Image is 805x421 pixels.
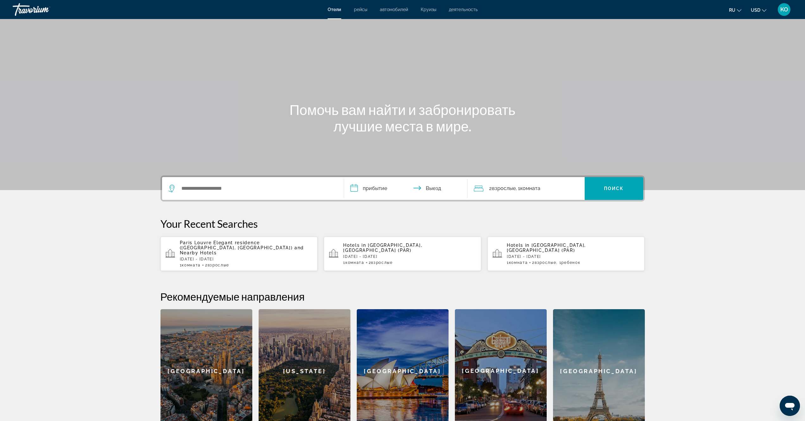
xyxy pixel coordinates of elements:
span: Paris Louvre Elegant residence ([GEOGRAPHIC_DATA], [GEOGRAPHIC_DATA]) [180,240,293,250]
span: Поиск [604,186,624,191]
span: 2 [532,260,556,265]
button: User Menu [776,3,792,16]
button: Travelers: 2 adults, 0 children [468,177,585,200]
span: [GEOGRAPHIC_DATA], [GEOGRAPHIC_DATA] (PAR) [343,243,422,253]
span: Комната [509,260,528,265]
a: деятельность [449,7,478,12]
span: Взрослые [535,260,556,265]
span: Взрослые [208,263,229,267]
span: 1 [343,260,364,265]
a: автомобилей [380,7,408,12]
span: and Nearby Hotels [180,245,304,255]
span: Комната [182,263,201,267]
button: Change currency [751,5,766,15]
span: KO [780,6,788,13]
span: Hotels in [507,243,530,248]
span: 1 [180,263,201,267]
span: 1 [507,260,528,265]
div: Search widget [162,177,643,200]
span: 2 [205,263,229,267]
span: [GEOGRAPHIC_DATA], [GEOGRAPHIC_DATA] (PAR) [507,243,586,253]
span: USD [751,8,760,13]
span: Взрослые [371,260,393,265]
span: ru [729,8,735,13]
span: 2 [369,260,393,265]
h2: Рекомендуемые направления [160,290,645,303]
span: Взрослые [492,185,516,191]
span: Hotels in [343,243,366,248]
p: [DATE] - [DATE] [507,254,640,259]
button: Change language [729,5,741,15]
button: Check in and out dates [344,177,468,200]
span: 2 [489,184,516,193]
span: Комната [520,185,540,191]
p: [DATE] - [DATE] [343,254,476,259]
p: [DATE] - [DATE] [180,257,313,261]
iframe: Schaltfläche zum Öffnen des Messaging-Fensters [780,396,800,416]
span: Ребенок [561,260,580,265]
a: рейсы [354,7,367,12]
a: Отели [328,7,341,12]
a: Travorium [13,1,76,18]
h1: Помочь вам найти и забронировать лучшие места в мире. [284,101,521,134]
a: Круизы [421,7,436,12]
button: Hotels in [GEOGRAPHIC_DATA], [GEOGRAPHIC_DATA] (PAR)[DATE] - [DATE]1Комната2Взрослые [324,236,481,271]
span: Комната [345,260,364,265]
button: Поиск [585,177,643,200]
p: Your Recent Searches [160,217,645,230]
span: , 1 [556,260,580,265]
button: Paris Louvre Elegant residence ([GEOGRAPHIC_DATA], [GEOGRAPHIC_DATA]) and Nearby Hotels[DATE] - [... [160,236,318,271]
button: Hotels in [GEOGRAPHIC_DATA], [GEOGRAPHIC_DATA] (PAR)[DATE] - [DATE]1Комната2Взрослые, 1Ребенок [487,236,645,271]
span: , 1 [516,184,540,193]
